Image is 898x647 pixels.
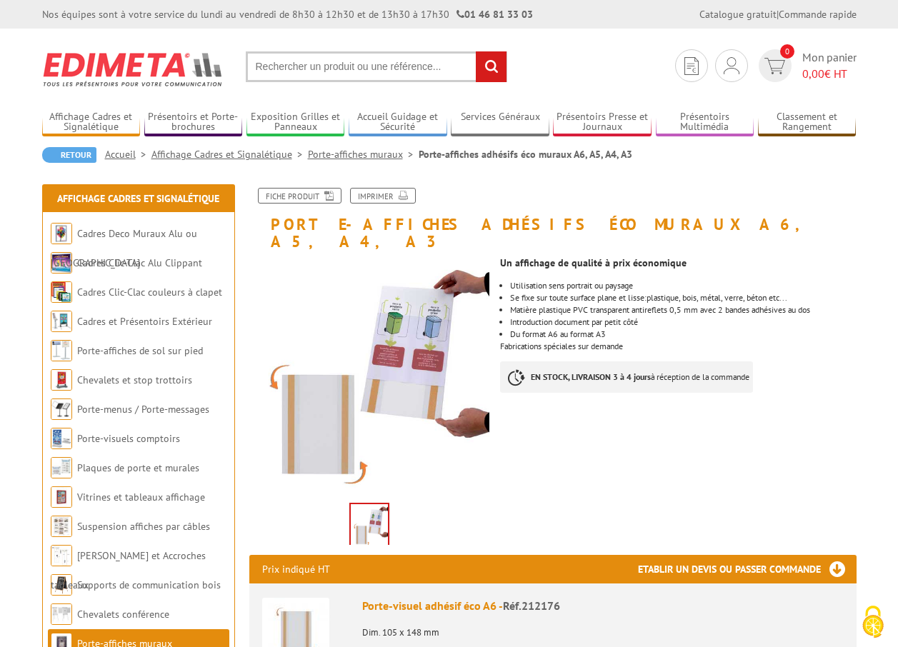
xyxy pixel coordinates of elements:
a: Classement et Rangement [758,111,857,134]
a: [PERSON_NAME] et Accroches tableaux [51,549,206,591]
img: Edimeta [42,43,224,96]
h3: Etablir un devis ou passer commande [638,555,857,583]
a: Commande rapide [779,8,857,21]
p: Matière plastique PVC transparent antireflets 0,5 mm avec 2 bandes adhésives au dos [510,306,856,314]
img: Cimaises et Accroches tableaux [51,545,72,566]
a: Chevalets conférence [77,608,169,621]
span: € HT [802,66,857,82]
img: devis rapide [724,57,739,74]
a: Affichage Cadres et Signalétique [42,111,141,134]
div: Fabrications spéciales sur demande [500,250,867,407]
a: Présentoirs et Porte-brochures [144,111,243,134]
li: Se fixe sur toute surface plane et lisse:plastique, bois, métal, verre, béton etc... [510,294,856,302]
button: Cookies (fenêtre modale) [848,598,898,647]
a: Présentoirs Multimédia [656,111,754,134]
div: Porte-visuel adhésif éco A6 - [362,598,844,614]
a: Porte-affiches de sol sur pied [77,344,203,357]
img: Porte-affiches de sol sur pied [51,340,72,361]
span: 0,00 [802,66,824,81]
a: Suspension affiches par câbles [77,520,210,533]
img: Cookies (fenêtre modale) [855,604,891,640]
img: Cadres Clic-Clac couleurs à clapet [51,281,72,303]
a: Plaques de porte et murales [77,461,199,474]
strong: 01 46 81 33 03 [457,8,533,21]
span: 0 [780,44,794,59]
a: Fiche produit [258,188,341,204]
a: Affichage Cadres et Signalétique [151,148,308,161]
div: Nos équipes sont à votre service du lundi au vendredi de 8h30 à 12h30 et de 13h30 à 17h30 [42,7,533,21]
p: Prix indiqué HT [262,555,330,583]
img: Chevalets et stop trottoirs [51,369,72,391]
img: porte_visuels_muraux_212176.jpg [351,504,388,548]
h1: Porte-affiches adhésifs éco muraux A6, A5, A4, A3 [239,188,867,250]
a: Vitrines et tableaux affichage [77,491,205,503]
span: Réf.212176 [503,598,560,613]
strong: EN STOCK, LIVRAISON 3 à 4 jours [531,371,651,382]
a: devis rapide 0 Mon panier 0,00€ HT [755,49,857,82]
li: Introduction document par petit côté [510,318,856,326]
img: Plaques de porte et murales [51,457,72,478]
a: Affichage Cadres et Signalétique [57,192,219,205]
a: Supports de communication bois [77,578,221,591]
a: Exposition Grilles et Panneaux [246,111,345,134]
a: Porte-menus / Porte-messages [77,403,209,416]
li: Utilisation sens portrait ou paysage [510,281,856,290]
a: Chevalets et stop trottoirs [77,373,192,386]
strong: Un affichage de qualité à prix économique [500,256,687,269]
img: porte_visuels_muraux_212176.jpg [249,257,490,498]
a: Catalogue gratuit [699,8,777,21]
p: Dim. 105 x 148 mm [362,618,844,638]
a: Porte-affiches muraux [308,148,419,161]
img: Chevalets conférence [51,603,72,625]
a: Cadres Clic-Clac Alu Clippant [77,256,202,269]
img: Cadres et Présentoirs Extérieur [51,311,72,332]
img: Cadres Deco Muraux Alu ou Bois [51,223,72,244]
a: Imprimer [350,188,416,204]
a: Cadres Clic-Clac couleurs à clapet [77,286,222,299]
a: Accueil Guidage et Sécurité [349,111,447,134]
img: Suspension affiches par câbles [51,516,72,537]
a: Porte-visuels comptoirs [77,432,180,445]
a: Services Généraux [451,111,549,134]
input: Rechercher un produit ou une référence... [246,51,507,82]
a: Retour [42,147,96,163]
a: Présentoirs Presse et Journaux [553,111,652,134]
img: Porte-menus / Porte-messages [51,398,72,420]
p: à réception de la commande [500,361,753,393]
span: Mon panier [802,49,857,82]
li: Porte-affiches adhésifs éco muraux A6, A5, A4, A3 [419,147,632,161]
img: devis rapide [764,58,785,74]
div: | [699,7,857,21]
a: Accueil [105,148,151,161]
input: rechercher [476,51,507,82]
img: Vitrines et tableaux affichage [51,486,72,508]
a: Cadres Deco Muraux Alu ou [GEOGRAPHIC_DATA] [51,227,197,269]
img: Porte-visuels comptoirs [51,428,72,449]
a: Cadres et Présentoirs Extérieur [77,315,212,328]
img: devis rapide [684,57,699,75]
li: Du format A6 au format A3 [510,330,856,338]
